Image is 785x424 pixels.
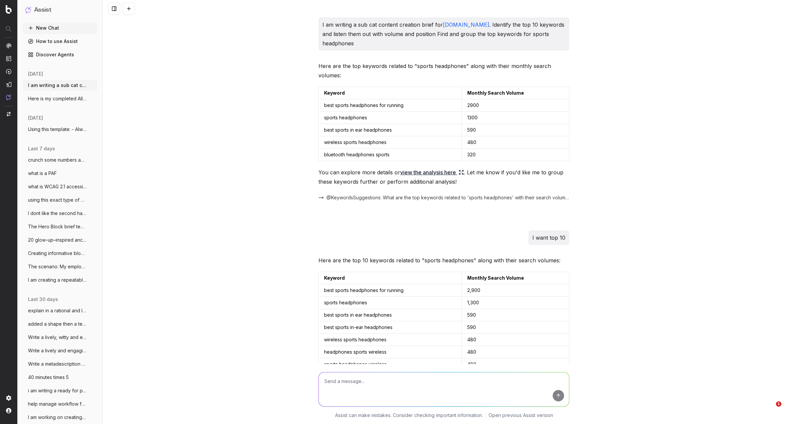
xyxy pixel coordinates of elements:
[25,5,95,15] button: Assist
[23,208,97,219] button: I dont like the second half of this sent
[28,374,69,381] span: 40 minutes times 5
[23,168,97,179] button: what is a PAF
[319,346,462,358] td: headphones sports wireless
[6,5,12,14] img: Botify logo
[6,56,11,61] img: Intelligence
[318,194,569,201] button: @KeywordsSuggestions: What are the top keywords related to 'sports headphones' with their search ...
[28,237,87,243] span: 20 glow-up–inspired anchor text lines fo
[6,408,11,413] img: My account
[462,136,569,149] td: 480
[462,297,569,309] td: 1,300
[319,87,462,99] td: Keyword
[23,80,97,91] button: I am writing a sub cat content creation
[6,94,11,100] img: Assist
[318,168,569,186] p: You can explore more details or . Let me know if you'd like me to group these keywords further or...
[23,93,97,104] button: Here is my completed All BBQs content pa
[462,346,569,358] td: 480
[318,61,569,80] p: Here are the top keywords related to "sports headphones" along with their monthly search volumes:
[462,124,569,136] td: 590
[28,183,87,190] span: what is WCAG 2.1 accessibility requireme
[462,272,569,284] td: Monthly Search Volume
[23,319,97,329] button: added a shape then a text box within on
[34,5,51,15] h1: Assist
[318,256,569,265] p: Here are the top 10 keywords related to "sports headphones" along with their search volumes:
[462,309,569,321] td: 590
[23,359,97,369] button: Write a metadescription for [PERSON_NAME]
[28,95,87,102] span: Here is my completed All BBQs content pa
[6,43,11,48] img: Analytics
[319,272,462,284] td: Keyword
[335,412,483,419] p: Assist can make mistakes. Consider checking important information.
[776,401,781,407] span: 1
[6,395,11,401] img: Setting
[462,284,569,297] td: 2,900
[400,168,464,177] a: view the analysis here
[23,261,97,272] button: The scenario: My employee is on to a sec
[322,20,565,48] p: I am writing a sub cat content creation brief for . Identify the top 10 keywords and listen them ...
[23,36,97,47] a: How to use Assist
[23,23,97,33] button: New Chat
[462,321,569,334] td: 590
[28,115,43,121] span: [DATE]
[28,401,87,407] span: help manage workflow for this - includin
[23,181,97,192] button: what is WCAG 2.1 accessibility requireme
[25,7,31,13] img: Assist
[23,385,97,396] button: i am writing a ready for pick up email w
[489,412,553,419] a: Open previous Assist version
[319,284,462,297] td: best sports headphones for running
[443,21,489,28] a: [DOMAIN_NAME]
[28,170,57,177] span: what is a PAF
[28,82,87,89] span: I am writing a sub cat content creation
[6,82,11,87] img: Studio
[28,296,58,303] span: last 30 days
[762,401,778,417] iframe: Intercom live chat
[532,233,565,242] p: I want top 10
[23,305,97,316] button: explain in a rational and logical manner
[23,124,97,135] button: Using this template: - Always use simple
[28,126,87,133] span: Using this template: - Always use simple
[319,334,462,346] td: wireless sports headphones
[28,334,87,341] span: Write a lively, witty and engaging meta
[462,112,569,124] td: 1300
[23,49,97,60] a: Discover Agents
[28,263,87,270] span: The scenario: My employee is on to a sec
[28,414,87,421] span: I am working on creating sub category co
[23,235,97,245] button: 20 glow-up–inspired anchor text lines fo
[28,197,87,203] span: using this exact type of content templat
[23,399,97,409] button: help manage workflow for this - includin
[23,275,97,285] button: I am creating a repeatable prompt to gen
[462,87,569,99] td: Monthly Search Volume
[462,149,569,161] td: 320
[28,145,55,152] span: last 7 days
[462,358,569,371] td: 480
[23,345,97,356] button: Write a lively and engaging metadescript
[28,387,87,394] span: i am writing a ready for pick up email w
[23,248,97,259] button: Creating informative block (of this leng
[319,136,462,149] td: wireless sports headphones
[319,149,462,161] td: bluetooth headphones sports
[319,297,462,309] td: sports headphones
[28,347,87,354] span: Write a lively and engaging metadescript
[28,223,87,230] span: The Hero Block brief template Engaging
[23,372,97,383] button: 40 minutes times 5
[326,194,569,201] span: @KeywordsSuggestions: What are the top keywords related to 'sports headphones' with their search ...
[6,69,11,74] img: Activation
[462,334,569,346] td: 480
[319,309,462,321] td: best sports in ear headphones
[23,221,97,232] button: The Hero Block brief template Engaging
[319,112,462,124] td: sports headphones
[28,250,87,257] span: Creating informative block (of this leng
[28,71,43,77] span: [DATE]
[23,155,97,165] button: crunch some numbers and gather data to g
[28,210,87,217] span: I dont like the second half of this sent
[23,195,97,205] button: using this exact type of content templat
[28,361,87,367] span: Write a metadescription for [PERSON_NAME]
[319,321,462,334] td: best sports in-ear headphones
[319,358,462,371] td: sports headphones wireless
[28,157,87,163] span: crunch some numbers and gather data to g
[23,412,97,423] button: I am working on creating sub category co
[23,332,97,343] button: Write a lively, witty and engaging meta
[28,307,87,314] span: explain in a rational and logical manner
[319,99,462,112] td: best sports headphones for running
[28,321,87,327] span: added a shape then a text box within on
